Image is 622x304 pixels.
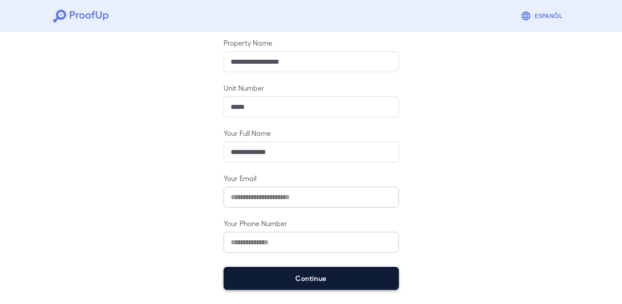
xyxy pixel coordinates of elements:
label: Your Email [224,173,399,183]
label: Unit Number [224,83,399,93]
label: Property Name [224,38,399,48]
label: Your Phone Number [224,218,399,228]
label: Your Full Name [224,128,399,138]
button: Espanõl [517,7,569,25]
button: Continue [224,267,399,290]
